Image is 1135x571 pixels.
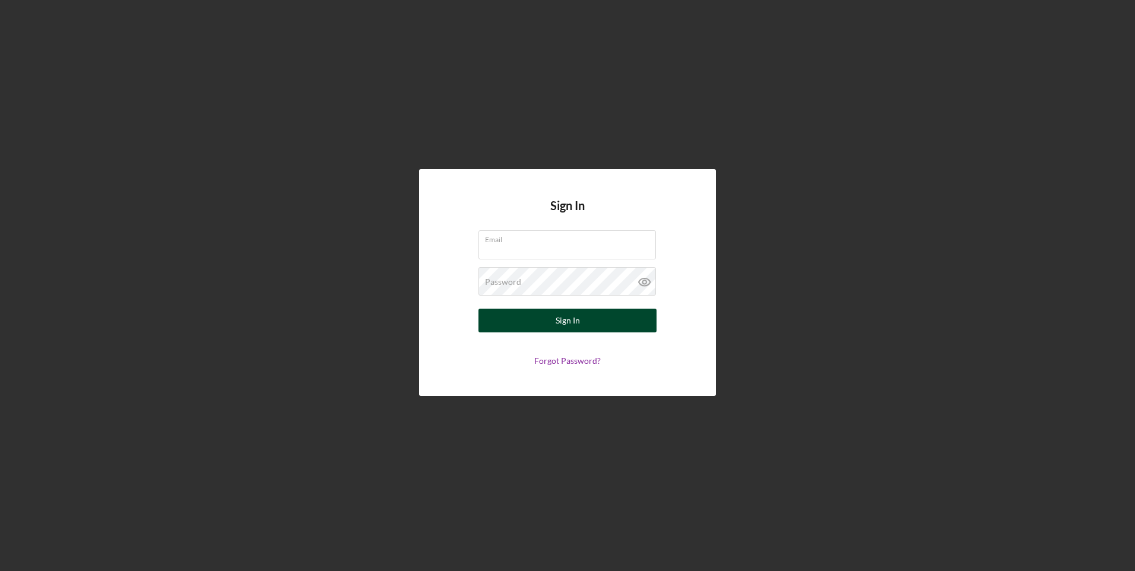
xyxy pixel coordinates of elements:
label: Password [485,277,521,287]
h4: Sign In [550,199,585,230]
button: Sign In [478,309,657,332]
label: Email [485,231,656,244]
div: Sign In [556,309,580,332]
a: Forgot Password? [534,356,601,366]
